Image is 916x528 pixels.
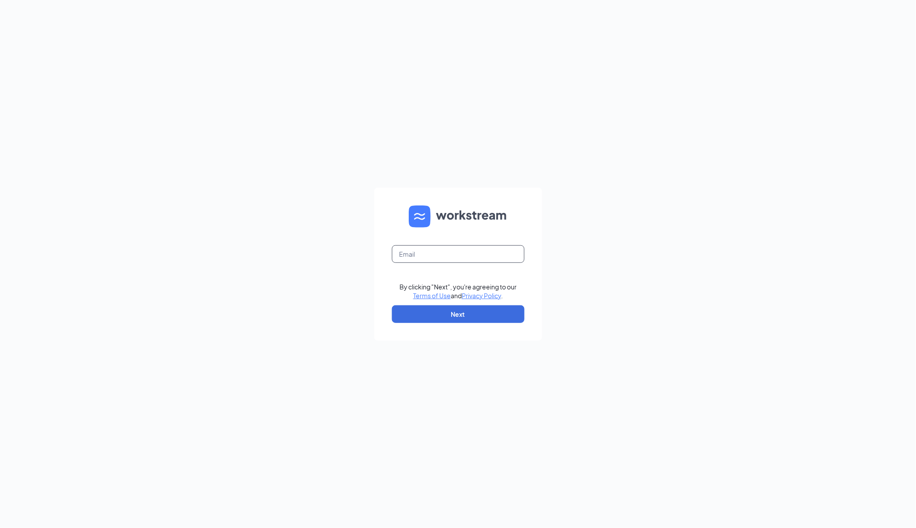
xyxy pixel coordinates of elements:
a: Terms of Use [413,292,451,300]
input: Email [392,245,525,263]
div: By clicking "Next", you're agreeing to our and . [399,282,517,300]
a: Privacy Policy [462,292,501,300]
button: Next [392,305,525,323]
img: WS logo and Workstream text [409,205,508,228]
